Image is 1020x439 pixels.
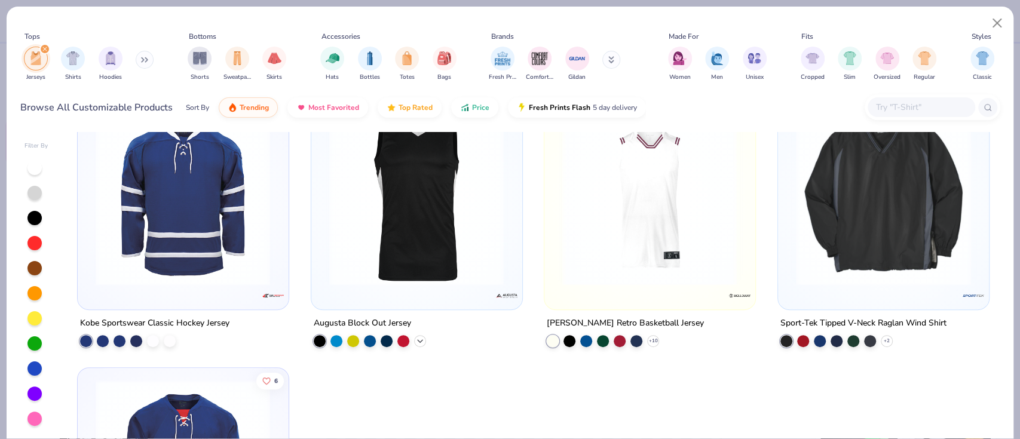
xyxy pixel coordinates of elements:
button: filter button [358,47,382,82]
div: Filter By [24,142,48,151]
div: filter for Gildan [565,47,589,82]
img: most_fav.gif [296,103,306,112]
img: flash.gif [517,103,526,112]
button: filter button [61,47,85,82]
span: Hoodies [99,73,122,82]
img: Classic Image [976,51,990,65]
button: Most Favorited [287,97,368,118]
button: filter button [970,47,994,82]
span: Most Favorited [308,103,359,112]
div: filter for Hats [320,47,344,82]
img: 1ecdc5de-2524-4997-ab16-687cd4917c0e [510,110,696,285]
button: filter button [433,47,457,82]
span: Men [711,73,723,82]
div: filter for Fresh Prints [489,47,516,82]
div: filter for Bags [433,47,457,82]
img: Skirts Image [268,51,281,65]
div: filter for Oversized [874,47,900,82]
img: Men Image [710,51,724,65]
div: Accessories [321,31,360,42]
span: Skirts [267,73,282,82]
div: Kobe Sportswear Classic Hockey Jersey [80,315,229,330]
span: Shorts [191,73,209,82]
img: Augusta logo [494,283,518,307]
span: Shirts [65,73,81,82]
span: Comfort Colors [526,73,553,82]
span: Unisex [746,73,764,82]
button: filter button [565,47,589,82]
div: filter for Slim [838,47,862,82]
img: Shirts Image [66,51,80,65]
span: Slim [844,73,856,82]
div: Browse All Customizable Products [20,100,173,115]
span: Fresh Prints Flash [529,103,590,112]
button: filter button [489,47,516,82]
div: filter for Skirts [262,47,286,82]
div: Brands [491,31,514,42]
div: Styles [972,31,991,42]
button: filter button [801,47,825,82]
img: Regular Image [918,51,932,65]
div: Fits [801,31,813,42]
span: Regular [914,73,935,82]
div: filter for Bottles [358,47,382,82]
input: Try "T-Shirt" [875,100,967,114]
img: Comfort Colors Image [531,50,549,67]
span: + 10 [649,337,658,344]
img: e86c928a-dc4f-4a50-b882-2b3473525440 [323,110,510,285]
div: filter for Jerseys [24,47,48,82]
div: filter for Hoodies [99,47,122,82]
div: filter for Classic [970,47,994,82]
span: Cropped [801,73,825,82]
span: Women [669,73,691,82]
img: Women Image [673,51,687,65]
div: filter for Men [705,47,729,82]
button: filter button [223,47,251,82]
img: Unisex Image [748,51,761,65]
button: filter button [526,47,553,82]
img: Jerseys Image [29,51,42,65]
button: filter button [99,47,122,82]
img: Holloway logo [728,283,752,307]
div: Made For [669,31,699,42]
span: Sweatpants [223,73,251,82]
div: filter for Shirts [61,47,85,82]
img: Shorts Image [193,51,207,65]
div: Augusta Block Out Jersey [314,315,411,330]
button: filter button [24,47,48,82]
img: 737a84df-370b-47ba-a833-8dfeab731472 [556,110,743,285]
button: Close [986,12,1009,35]
div: filter for Sweatpants [223,47,251,82]
button: filter button [838,47,862,82]
button: Like [256,372,284,389]
img: Hats Image [326,51,339,65]
span: Totes [400,73,415,82]
div: Tops [24,31,40,42]
div: filter for Cropped [801,47,825,82]
button: filter button [320,47,344,82]
div: filter for Comfort Colors [526,47,553,82]
span: Classic [973,73,992,82]
img: f981fc6d-4c27-4d3d-b6a3-71cbc94a1561 [90,110,276,285]
button: filter button [188,47,212,82]
div: Sort By [186,102,209,113]
div: [PERSON_NAME] Retro Basketball Jersey [547,315,704,330]
div: filter for Regular [912,47,936,82]
span: Top Rated [399,103,433,112]
button: filter button [705,47,729,82]
img: Sweatpants Image [231,51,244,65]
button: filter button [668,47,692,82]
span: Bags [437,73,451,82]
img: TopRated.gif [387,103,396,112]
button: Top Rated [378,97,442,118]
span: Oversized [874,73,900,82]
img: Kobe Sportswear logo [261,283,285,307]
img: b0ca8c2d-52c5-4bfb-9741-d3e66161185d [790,110,977,285]
div: filter for Totes [395,47,419,82]
button: Fresh Prints Flash5 day delivery [508,97,646,118]
img: trending.gif [228,103,237,112]
button: filter button [395,47,419,82]
span: Trending [240,103,269,112]
img: Sport-Tek logo [961,283,985,307]
button: Price [451,97,498,118]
